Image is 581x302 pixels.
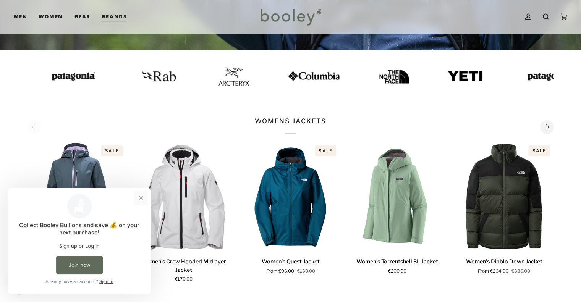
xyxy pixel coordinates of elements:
[348,255,447,275] a: Women's Torrentshell 3L Jacket
[348,142,447,252] img: Patagonia Women's Torrentshell 3L Jacket Ellwood Green - Booley Galway
[261,258,319,266] p: Women's Quest Jacket
[255,116,326,134] p: WOMENS JACKETS
[356,258,438,266] p: Women's Torrentshell 3L Jacket
[14,13,27,21] span: Men
[478,268,508,275] span: From €264.00
[28,142,127,252] a: Women's Belfast Long Winter Jacket
[134,255,233,283] a: Women's Crew Hooded Midlayer Jacket
[39,13,63,21] span: Women
[101,145,123,157] div: Sale
[74,13,91,21] span: Gear
[297,268,315,275] span: €130.00
[134,142,233,252] a: Women's Crew Hooded Midlayer Jacket
[388,268,406,275] span: €200.00
[455,142,554,252] img: The North Face Women's Diablo Down Jacket Thyme / TNF Black - Booley Galway
[455,142,554,275] product-grid-item: Women's Diablo Down Jacket
[348,142,447,252] product-grid-item-variant: XS / Ellwood Green
[511,268,530,275] span: €330.00
[315,145,336,157] div: Sale
[466,258,542,266] p: Women's Diablo Down Jacket
[241,142,340,275] product-grid-item: Women's Quest Jacket
[28,142,127,252] product-grid-item-variant: XS / Alpine Frost
[102,13,127,21] span: Brands
[266,268,294,275] span: From €96.00
[241,142,340,252] product-grid-item-variant: XS / Midnight Petrol
[455,255,554,275] a: Women's Diablo Down Jacket
[175,276,193,283] span: €170.00
[134,258,233,274] p: Women's Crew Hooded Midlayer Jacket
[528,145,550,157] div: Sale
[348,142,447,252] a: Women's Torrentshell 3L Jacket
[241,142,340,252] a: Women's Quest Jacket
[134,142,233,252] img: Helly Hansen Women's Crew Hooded Midlayer Jacket White - Booley Galway
[28,142,127,275] product-grid-item: Women's Belfast Long Winter Jacket
[241,255,340,275] a: Women's Quest Jacket
[8,188,151,294] iframe: Loyalty program pop-up with offers and actions
[134,142,233,283] product-grid-item: Women's Crew Hooded Midlayer Jacket
[257,6,324,28] img: Booley
[540,120,554,134] button: Next
[455,142,554,252] product-grid-item-variant: XS / Thyme / TNF Black
[455,142,554,252] a: Women's Diablo Down Jacket
[134,142,233,252] product-grid-item-variant: XS / White
[348,142,447,275] product-grid-item: Women's Torrentshell 3L Jacket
